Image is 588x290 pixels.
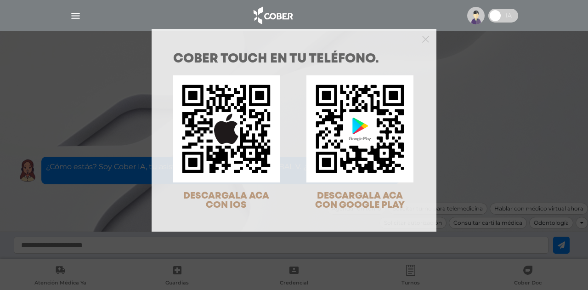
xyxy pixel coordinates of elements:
[306,75,413,182] img: qr-code
[315,192,405,210] span: DESCARGALA ACA CON GOOGLE PLAY
[183,192,269,210] span: DESCARGALA ACA CON IOS
[422,34,429,43] button: Close
[173,53,415,66] h1: COBER TOUCH en tu teléfono.
[173,75,280,182] img: qr-code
